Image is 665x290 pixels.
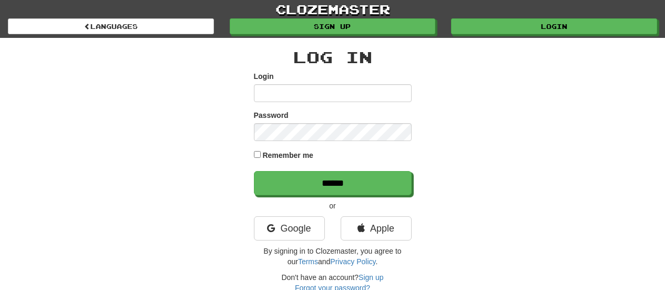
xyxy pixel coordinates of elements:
[359,273,383,282] a: Sign up
[451,18,657,34] a: Login
[254,246,412,267] p: By signing in to Clozemaster, you agree to our and .
[254,216,325,241] a: Google
[254,110,289,121] label: Password
[254,71,274,82] label: Login
[262,150,313,161] label: Remember me
[330,257,375,266] a: Privacy Policy
[254,48,412,66] h2: Log In
[8,18,214,34] a: Languages
[230,18,436,34] a: Sign up
[298,257,318,266] a: Terms
[254,201,412,211] p: or
[341,216,412,241] a: Apple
